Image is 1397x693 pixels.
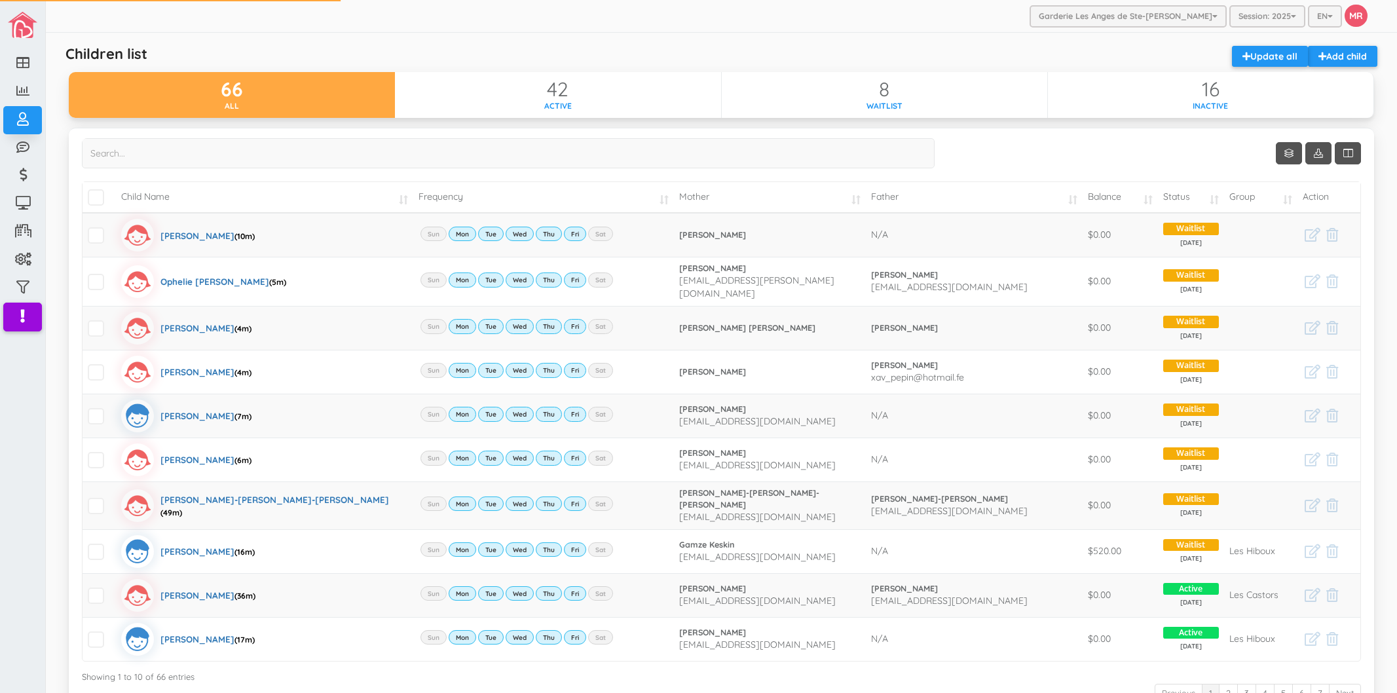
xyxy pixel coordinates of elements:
label: Sat [588,586,613,601]
td: Frequency: activate to sort column ascending [413,182,674,213]
label: Tue [478,363,504,377]
div: [PERSON_NAME] [160,443,251,476]
img: girlicon.svg [121,265,154,298]
span: (5m) [269,277,286,287]
label: Thu [536,363,562,377]
a: [PERSON_NAME] [PERSON_NAME] [679,322,861,334]
div: [PERSON_NAME] [160,535,255,568]
a: [PERSON_NAME] [871,269,1077,281]
div: [PERSON_NAME] [160,356,251,388]
label: Tue [478,496,504,511]
a: [PERSON_NAME](10m) [121,219,255,252]
label: Fri [564,630,586,645]
label: Mon [449,586,476,601]
a: [PERSON_NAME](17m) [121,623,255,656]
img: girlicon.svg [121,219,154,252]
label: Wed [506,227,534,241]
label: Thu [536,319,562,333]
span: [DATE] [1163,375,1219,384]
td: Balance: activate to sort column ascending [1083,182,1158,213]
td: $0.00 [1083,481,1158,529]
label: Sat [588,451,613,465]
label: Wed [506,451,534,465]
span: [EMAIL_ADDRESS][DOMAIN_NAME] [871,505,1028,517]
a: [PERSON_NAME] [679,229,861,241]
td: Group: activate to sort column ascending [1224,182,1298,213]
span: Waitlist [1163,360,1219,372]
label: Fri [564,542,586,557]
span: [DATE] [1163,554,1219,563]
a: Gamze Keskin [679,539,861,551]
label: Mon [449,542,476,557]
label: Wed [506,272,534,287]
span: [EMAIL_ADDRESS][DOMAIN_NAME] [679,511,836,523]
label: Mon [449,319,476,333]
label: Sun [420,227,447,241]
label: Thu [536,542,562,557]
img: boyicon.svg [121,400,154,432]
span: [DATE] [1163,598,1219,607]
label: Fri [564,586,586,601]
label: Thu [536,272,562,287]
span: Waitlist [1163,403,1219,416]
span: [DATE] [1163,285,1219,294]
span: [EMAIL_ADDRESS][DOMAIN_NAME] [679,595,836,607]
span: [DATE] [1163,642,1219,651]
td: $0.00 [1083,257,1158,306]
span: [DATE] [1163,238,1219,248]
td: $520.00 [1083,529,1158,573]
a: [PERSON_NAME] [679,627,861,639]
div: All [69,100,395,111]
span: Waitlist [1163,447,1219,460]
a: [PERSON_NAME]-[PERSON_NAME]-[PERSON_NAME](49m) [121,489,408,522]
img: boyicon.svg [121,535,154,568]
img: girlicon.svg [121,356,154,388]
label: Fri [564,272,586,287]
label: Fri [564,451,586,465]
span: (10m) [234,231,255,241]
span: Waitlist [1163,493,1219,506]
span: [EMAIL_ADDRESS][DOMAIN_NAME] [679,639,836,650]
td: $0.00 [1083,350,1158,394]
a: [PERSON_NAME] [679,403,861,415]
label: Thu [536,451,562,465]
a: Add child [1308,46,1377,67]
label: Sun [420,319,447,333]
label: Wed [506,363,534,377]
a: [PERSON_NAME] [679,583,861,595]
span: Waitlist [1163,269,1219,282]
label: Thu [536,630,562,645]
a: [PERSON_NAME] [679,366,861,378]
span: Active [1163,583,1219,595]
td: N/A [866,213,1083,257]
a: [PERSON_NAME](7m) [121,400,251,432]
label: Tue [478,407,504,421]
label: Wed [506,407,534,421]
span: (4m) [234,367,251,377]
a: [PERSON_NAME](36m) [121,579,255,612]
span: [DATE] [1163,463,1219,472]
label: Mon [449,272,476,287]
label: Wed [506,542,534,557]
label: Fri [564,227,586,241]
label: Sun [420,586,447,601]
div: Waitlist [722,100,1047,111]
td: Les Hiboux [1224,529,1298,573]
label: Wed [506,319,534,333]
a: [PERSON_NAME](16m) [121,535,255,568]
div: Inactive [1048,100,1373,111]
h5: Children list [65,46,147,62]
td: Mother: activate to sort column ascending [674,182,866,213]
label: Thu [536,586,562,601]
div: Ophelie [PERSON_NAME] [160,265,286,298]
label: Fri [564,319,586,333]
a: [PERSON_NAME] [871,322,1077,334]
img: image [8,12,37,38]
label: Fri [564,363,586,377]
div: [PERSON_NAME]-[PERSON_NAME]-[PERSON_NAME] [160,489,408,522]
img: girlicon.svg [121,489,154,522]
td: $0.00 [1083,213,1158,257]
a: [PERSON_NAME] [871,583,1077,595]
td: $0.00 [1083,573,1158,617]
a: [PERSON_NAME](4m) [121,312,251,345]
